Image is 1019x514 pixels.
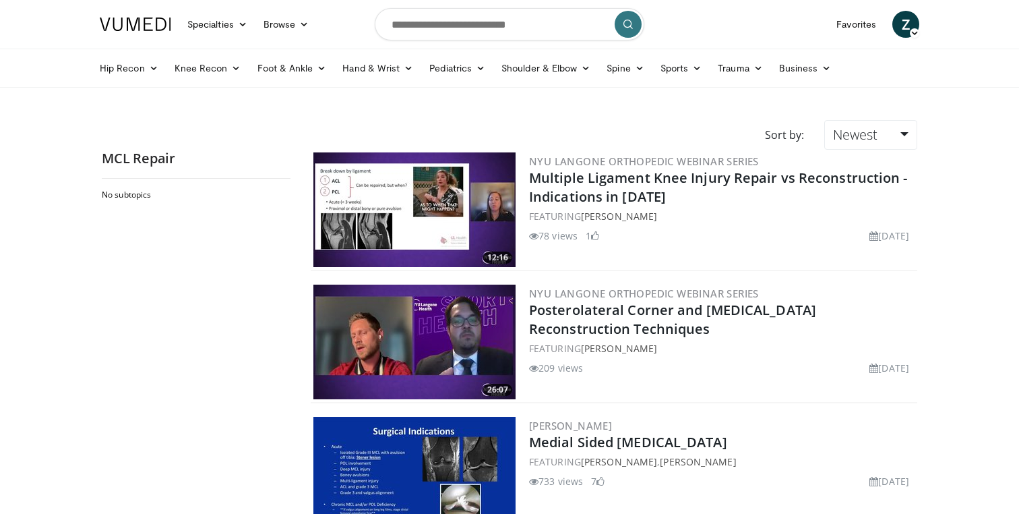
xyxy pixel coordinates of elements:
a: Multiple Ligament Knee Injury Repair vs Reconstruction - Indications in [DATE] [529,169,908,206]
span: Newest [833,125,877,144]
li: 1 [586,229,599,243]
a: Specialties [179,11,255,38]
div: FEATURING [529,341,915,355]
img: VuMedi Logo [100,18,171,31]
li: [DATE] [869,474,909,488]
a: NYU Langone Orthopedic Webinar Series [529,154,759,168]
a: Knee Recon [166,55,249,82]
input: Search topics, interventions [375,8,644,40]
a: [PERSON_NAME] [581,455,657,468]
a: Newest [824,120,917,150]
a: Trauma [710,55,771,82]
h2: MCL Repair [102,150,290,167]
a: [PERSON_NAME] [660,455,736,468]
a: Foot & Ankle [249,55,335,82]
a: Hip Recon [92,55,166,82]
span: 26:07 [483,384,512,396]
li: 7 [591,474,605,488]
a: Sports [652,55,710,82]
li: [DATE] [869,361,909,375]
a: 26:07 [313,285,516,399]
a: Business [771,55,840,82]
img: 41f91c1a-4b04-4ada-b60d-9d46265df08e.300x170_q85_crop-smart_upscale.jpg [313,285,516,399]
h2: No subtopics [102,190,287,200]
span: 12:16 [483,252,512,264]
a: Spine [598,55,652,82]
li: 78 views [529,229,578,243]
div: FEATURING , [529,455,915,469]
div: FEATURING [529,209,915,223]
a: Favorites [828,11,884,38]
a: Posterolateral Corner and [MEDICAL_DATA] Reconstruction Techniques [529,301,816,338]
a: [PERSON_NAME] [581,210,657,223]
div: Sort by: [755,120,814,150]
li: 733 views [529,474,583,488]
li: 209 views [529,361,583,375]
a: Hand & Wrist [334,55,421,82]
a: Pediatrics [421,55,493,82]
a: Shoulder & Elbow [493,55,598,82]
a: NYU Langone Orthopedic Webinar Series [529,287,759,300]
a: [PERSON_NAME] [581,342,657,355]
a: [PERSON_NAME] [529,419,612,432]
a: Z [892,11,919,38]
li: [DATE] [869,229,909,243]
img: 1f0fde14-1ea8-48c2-82da-c65aa79dfc86.300x170_q85_crop-smart_upscale.jpg [313,152,516,267]
a: 12:16 [313,152,516,267]
a: Browse [255,11,317,38]
a: Medial Sided [MEDICAL_DATA] [529,433,727,451]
